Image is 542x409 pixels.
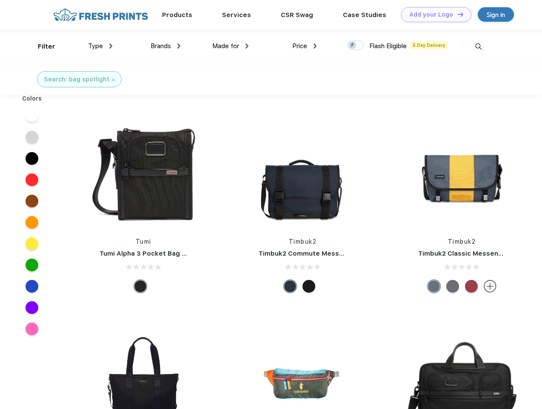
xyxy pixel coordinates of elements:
span: Flash Eligible [369,42,407,50]
div: Eco Army Pop [446,280,459,293]
img: desktop_search.svg [471,40,485,54]
div: Eco Nautical [284,280,297,293]
img: dropdown.png [109,43,112,49]
a: Tumi [136,238,151,245]
span: Made for [212,42,239,50]
div: Add your Logo [409,11,453,18]
span: Brands [151,42,171,50]
div: Sign in [487,10,505,20]
a: Sign in [478,7,514,22]
a: Timbuk2 [448,238,476,245]
span: 5 Day Delivery [410,41,448,49]
img: fo%20logo%202.webp [51,7,151,22]
a: Timbuk2 Commute Messenger Bag [259,250,373,257]
span: Price [292,42,307,50]
img: more.svg [484,280,496,293]
div: Eco Black [302,280,315,293]
img: func=resize&h=266 [405,115,519,229]
img: dropdown.png [177,43,180,49]
img: func=resize&h=266 [87,115,200,229]
div: Colors [16,94,48,103]
div: Search: bag spotlight [44,75,109,84]
img: func=resize&h=266 [246,115,359,229]
span: Type [88,42,103,50]
div: Black [134,280,147,293]
div: Filter [38,42,55,52]
a: Products [162,11,192,19]
img: filter_cancel.svg [112,78,115,81]
div: Eco Lightbeam [428,280,440,293]
a: Timbuk2 [289,238,317,245]
a: Timbuk2 Classic Messenger Bag [418,250,524,257]
img: dropdown.png [314,43,317,49]
img: DT [457,12,463,17]
div: Eco Bookish [465,280,478,293]
a: Tumi Alpha 3 Pocket Bag Small [100,250,199,257]
img: dropdown.png [245,43,248,49]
